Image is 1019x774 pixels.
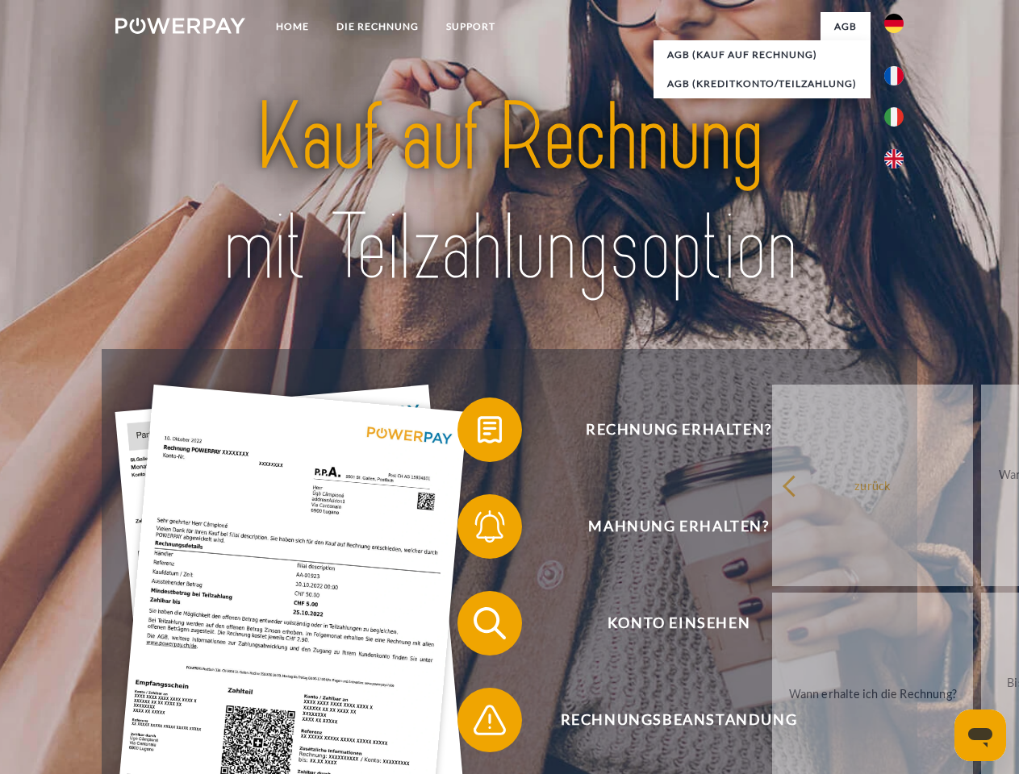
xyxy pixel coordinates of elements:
img: logo-powerpay-white.svg [115,18,245,34]
button: Konto einsehen [457,591,877,655]
a: AGB (Kauf auf Rechnung) [654,40,871,69]
iframe: Schaltfläche zum Öffnen des Messaging-Fensters [954,709,1006,761]
span: Rechnung erhalten? [481,397,876,462]
img: it [884,107,904,127]
img: qb_bill.svg [470,410,510,450]
div: Wann erhalte ich die Rechnung? [782,682,963,704]
a: Home [262,12,323,41]
a: AGB (Kreditkonto/Teilzahlung) [654,69,871,98]
button: Rechnung erhalten? [457,397,877,462]
img: qb_warning.svg [470,700,510,740]
img: qb_search.svg [470,603,510,643]
img: title-powerpay_de.svg [154,77,865,309]
img: fr [884,66,904,85]
span: Rechnungsbeanstandung [481,688,876,752]
img: de [884,14,904,33]
a: agb [821,12,871,41]
button: Mahnung erhalten? [457,494,877,559]
span: Konto einsehen [481,591,876,655]
button: Rechnungsbeanstandung [457,688,877,752]
img: qb_bell.svg [470,506,510,547]
div: zurück [782,474,963,496]
a: SUPPORT [432,12,509,41]
span: Mahnung erhalten? [481,494,876,559]
img: en [884,149,904,169]
a: DIE RECHNUNG [323,12,432,41]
